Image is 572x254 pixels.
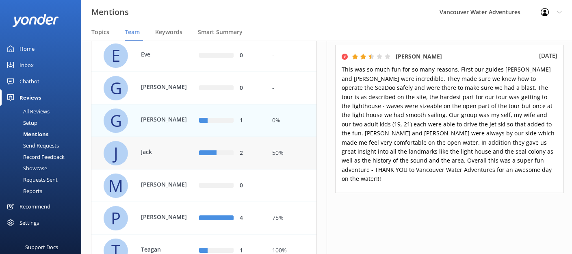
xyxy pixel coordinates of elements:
[12,14,59,27] img: yonder-white-logo.png
[240,181,260,190] div: 0
[141,245,194,254] p: Teagan
[91,6,129,19] h3: Mentions
[141,213,194,221] p: [PERSON_NAME]
[198,28,243,36] span: Smart Summary
[125,28,140,36] span: Team
[5,140,59,151] div: Send Requests
[91,169,317,202] div: row
[141,115,194,124] p: [PERSON_NAME]
[141,50,194,59] p: Eve
[5,117,81,128] a: Setup
[141,180,194,189] p: [PERSON_NAME]
[240,116,260,125] div: 1
[91,104,317,137] div: row
[5,128,48,140] div: Mentions
[5,151,81,163] a: Record Feedback
[396,52,442,61] h5: [PERSON_NAME]
[272,214,310,223] div: 75%
[91,137,317,169] div: row
[5,185,81,197] a: Reports
[104,76,128,100] div: G
[5,163,81,174] a: Showcase
[104,109,128,133] div: G
[5,151,65,163] div: Record Feedback
[104,174,128,198] div: M
[141,148,194,156] p: Jack
[240,51,260,60] div: 0
[539,51,557,60] p: [DATE]
[240,84,260,93] div: 0
[141,82,194,91] p: [PERSON_NAME]
[19,57,34,73] div: Inbox
[19,89,41,106] div: Reviews
[19,215,39,231] div: Settings
[5,117,37,128] div: Setup
[19,73,39,89] div: Chatbot
[5,185,42,197] div: Reports
[5,174,58,185] div: Requests Sent
[5,106,81,117] a: All Reviews
[91,202,317,234] div: row
[5,174,81,185] a: Requests Sent
[272,149,310,158] div: 50%
[5,140,81,151] a: Send Requests
[5,106,50,117] div: All Reviews
[240,214,260,223] div: 4
[272,181,310,190] div: -
[342,65,555,182] span: This was so much fun for so many reasons. First our guides [PERSON_NAME] and [PERSON_NAME] were i...
[5,163,47,174] div: Showcase
[155,28,182,36] span: Keywords
[104,141,128,165] div: J
[91,72,317,104] div: row
[240,149,260,158] div: 2
[272,51,310,60] div: -
[19,41,35,57] div: Home
[91,39,317,72] div: row
[104,43,128,68] div: E
[272,84,310,93] div: -
[104,206,128,230] div: P
[19,198,50,215] div: Recommend
[91,28,109,36] span: Topics
[272,116,310,125] div: 0%
[5,128,81,140] a: Mentions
